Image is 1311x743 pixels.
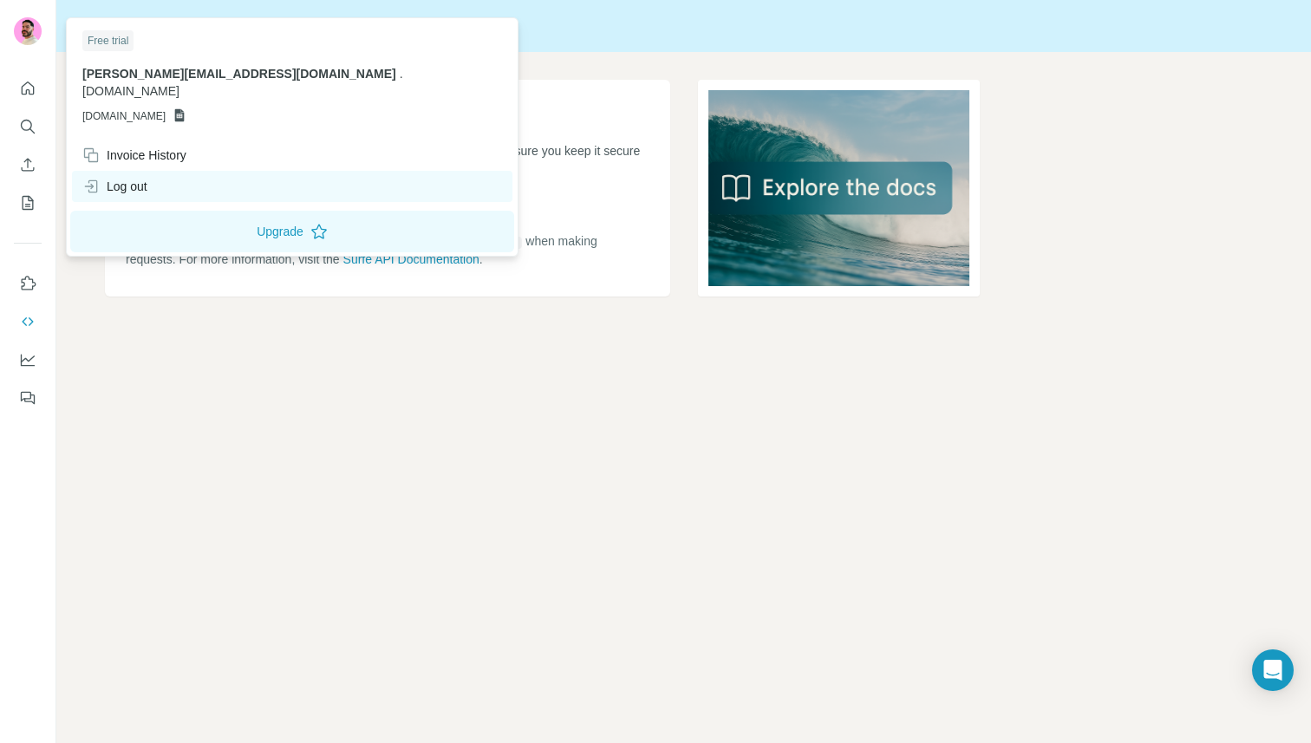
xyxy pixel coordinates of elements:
button: Quick start [14,73,42,104]
span: [DOMAIN_NAME] [82,84,179,98]
div: Invoice History [82,147,186,164]
a: Surfe API Documentation [343,252,479,266]
span: [DOMAIN_NAME] [82,108,166,124]
img: Avatar [14,17,42,45]
div: Log out [82,178,147,195]
button: My lists [14,187,42,218]
button: Use Surfe on LinkedIn [14,268,42,299]
div: Open Intercom Messenger [1252,649,1294,691]
button: Search [14,111,42,142]
span: . [400,67,403,81]
span: [PERSON_NAME][EMAIL_ADDRESS][DOMAIN_NAME] [82,67,396,81]
div: Surfe API [56,14,1311,38]
button: Feedback [14,382,42,414]
button: Enrich CSV [14,149,42,180]
div: Free trial [82,30,134,51]
button: Use Surfe API [14,306,42,337]
button: Dashboard [14,344,42,375]
button: Upgrade [70,211,514,252]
